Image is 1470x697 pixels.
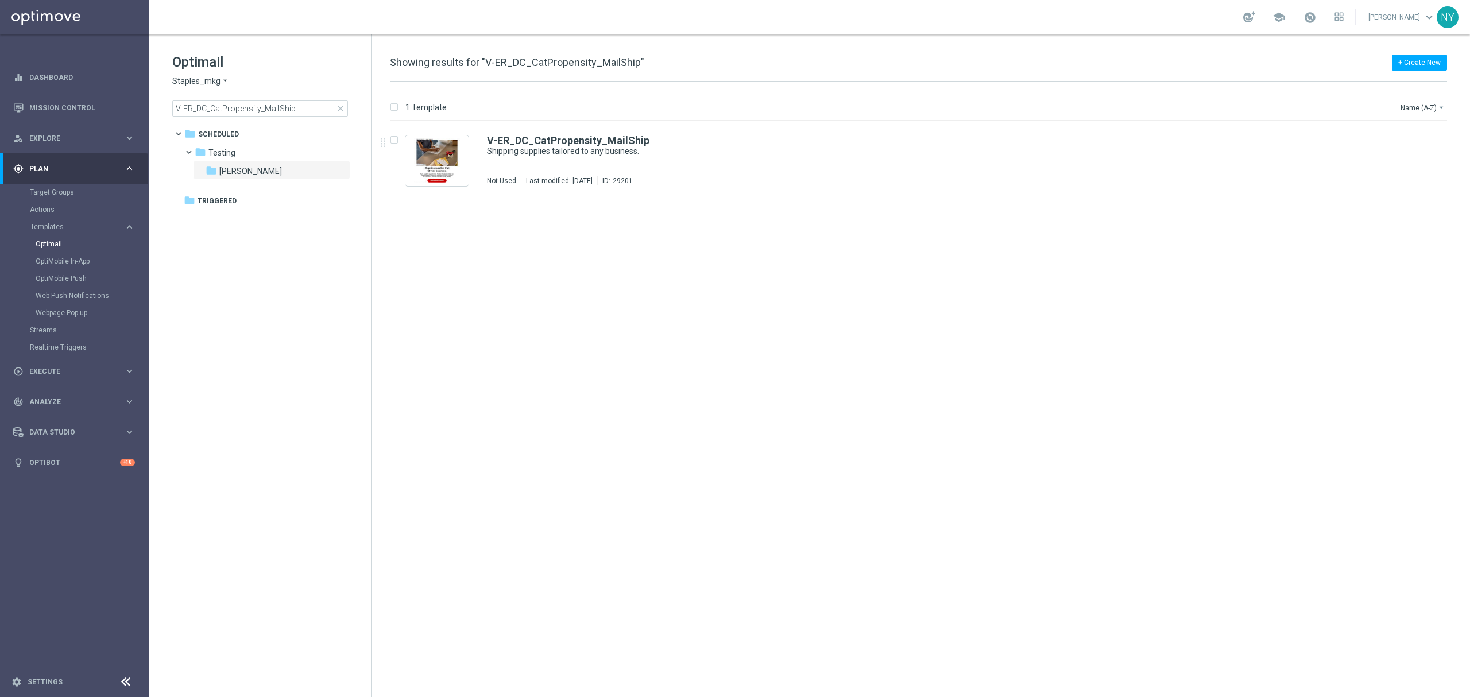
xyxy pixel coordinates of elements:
span: Scheduled [198,129,239,140]
b: V-ER_DC_CatPropensity_MailShip [487,134,649,146]
i: arrow_drop_down [1437,103,1446,112]
div: Shipping supplies tailored to any business. [487,146,1398,157]
div: Actions [30,201,148,218]
a: Mission Control [29,92,135,123]
img: 29201.jpeg [408,138,466,183]
div: Optimail [36,235,148,253]
a: Target Groups [30,188,119,197]
i: folder [195,146,206,158]
span: Templates [30,223,113,230]
button: track_changes Analyze keyboard_arrow_right [13,397,136,406]
i: keyboard_arrow_right [124,222,135,233]
span: Plan [29,165,124,172]
i: folder [206,165,217,176]
a: OptiMobile Push [36,274,119,283]
a: Settings [28,679,63,686]
div: Press SPACE to select this row. [378,121,1468,200]
a: Optimail [36,239,119,249]
i: keyboard_arrow_right [124,427,135,437]
a: OptiMobile In-App [36,257,119,266]
i: play_circle_outline [13,366,24,377]
a: Web Push Notifications [36,291,119,300]
span: Showing results for "V-ER_DC_CatPropensity_MailShip" [390,56,644,68]
div: Web Push Notifications [36,287,148,304]
div: Last modified: [DATE] [521,176,597,185]
div: Mission Control [13,92,135,123]
button: person_search Explore keyboard_arrow_right [13,134,136,143]
div: Execute [13,366,124,377]
div: NY [1437,6,1459,28]
div: ID: [597,176,633,185]
i: person_search [13,133,24,144]
input: Search Template [172,100,348,117]
div: Realtime Triggers [30,339,148,356]
button: gps_fixed Plan keyboard_arrow_right [13,164,136,173]
i: gps_fixed [13,164,24,174]
i: folder [184,128,196,140]
span: close [336,104,345,113]
div: +10 [120,459,135,466]
i: lightbulb [13,458,24,468]
i: keyboard_arrow_right [124,396,135,407]
h1: Optimail [172,53,348,71]
i: arrow_drop_down [220,76,230,87]
i: folder [184,195,195,206]
span: Execute [29,368,124,375]
a: Actions [30,205,119,214]
a: Shipping supplies tailored to any business. [487,146,1371,157]
a: Realtime Triggers [30,343,119,352]
button: equalizer Dashboard [13,73,136,82]
div: Analyze [13,397,124,407]
span: Explore [29,135,124,142]
a: [PERSON_NAME]keyboard_arrow_down [1367,9,1437,26]
span: Neil [219,166,282,176]
button: Templates keyboard_arrow_right [30,222,136,231]
button: play_circle_outline Execute keyboard_arrow_right [13,367,136,376]
span: Testing [208,148,235,158]
div: OptiMobile In-App [36,253,148,270]
div: Not Used [487,176,516,185]
div: Optibot [13,447,135,478]
span: school [1272,11,1285,24]
span: Triggered [198,196,237,206]
button: Data Studio keyboard_arrow_right [13,428,136,437]
div: Data Studio [13,427,124,437]
button: + Create New [1392,55,1447,71]
i: track_changes [13,397,24,407]
p: 1 Template [405,102,447,113]
div: Streams [30,322,148,339]
a: Streams [30,326,119,335]
div: Target Groups [30,184,148,201]
span: keyboard_arrow_down [1423,11,1436,24]
div: Plan [13,164,124,174]
button: lightbulb Optibot +10 [13,458,136,467]
div: Webpage Pop-up [36,304,148,322]
div: Templates [30,218,148,322]
a: V-ER_DC_CatPropensity_MailShip [487,135,649,146]
div: 29201 [613,176,633,185]
a: Optibot [29,447,120,478]
a: Webpage Pop-up [36,308,119,317]
i: settings [11,677,22,687]
span: Analyze [29,398,124,405]
button: Name (A-Z)arrow_drop_down [1399,100,1447,114]
span: Staples_mkg [172,76,220,87]
span: Data Studio [29,429,124,436]
div: OptiMobile Push [36,270,148,287]
i: keyboard_arrow_right [124,163,135,174]
i: keyboard_arrow_right [124,133,135,144]
div: Explore [13,133,124,144]
div: Dashboard [13,62,135,92]
button: Staples_mkg arrow_drop_down [172,76,230,87]
i: equalizer [13,72,24,83]
a: Dashboard [29,62,135,92]
button: Mission Control [13,103,136,113]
